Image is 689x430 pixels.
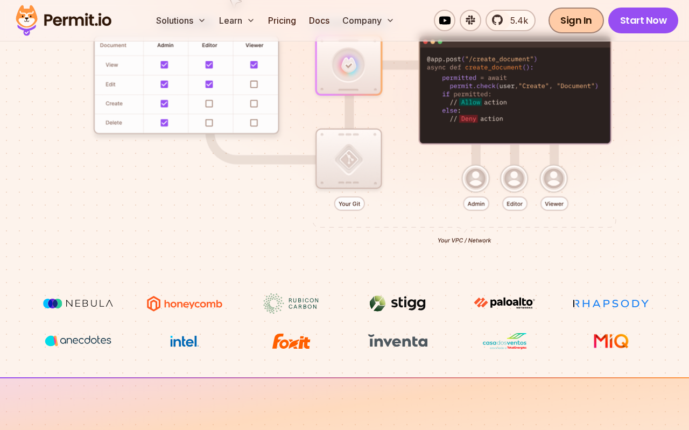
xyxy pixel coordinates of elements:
img: Stigg [357,293,438,314]
img: Nebula [38,293,118,314]
img: Rubicon [251,293,332,314]
img: vega [38,331,118,351]
img: MIQ [575,332,648,350]
img: Casa dos Ventos [464,331,545,351]
img: Rhapsody Health [571,293,651,314]
a: 5.4k [486,10,536,31]
img: paloalto [464,293,545,313]
button: Learn [215,10,259,31]
img: Foxit [251,331,332,351]
button: Company [338,10,399,31]
a: Pricing [264,10,300,31]
a: Sign In [549,8,604,33]
button: Solutions [152,10,210,31]
img: Permit logo [11,2,116,39]
a: Docs [305,10,334,31]
span: 5.4k [504,14,528,27]
img: inventa [357,331,438,350]
img: Intel [144,331,225,351]
a: Start Now [608,8,679,33]
img: Honeycomb [144,293,225,314]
